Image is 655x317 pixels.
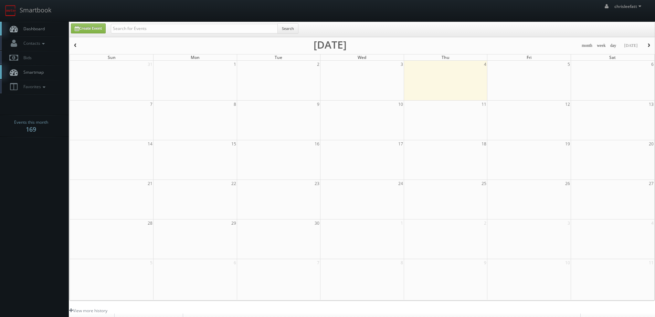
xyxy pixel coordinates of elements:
span: 22 [231,180,237,187]
button: day [608,41,619,50]
span: 5 [149,259,153,266]
span: 21 [147,180,153,187]
span: Tue [275,54,282,60]
span: 2 [483,219,487,227]
span: 8 [233,101,237,108]
span: 27 [648,180,654,187]
span: 1 [233,61,237,68]
span: 30 [314,219,320,227]
span: 7 [149,101,153,108]
span: 4 [483,61,487,68]
button: [DATE] [622,41,640,50]
span: 1 [400,219,404,227]
span: 2 [316,61,320,68]
span: 11 [481,101,487,108]
a: Create Event [71,23,106,33]
span: 16 [314,140,320,147]
span: Fri [527,54,531,60]
span: 19 [564,140,571,147]
span: Favorites [20,84,47,90]
input: Search for Events [111,24,278,33]
span: 14 [147,140,153,147]
strong: 169 [26,125,36,133]
span: 7 [316,259,320,266]
button: week [594,41,608,50]
span: 3 [567,219,571,227]
img: smartbook-logo.png [5,5,16,16]
span: Contacts [20,40,46,46]
span: 23 [314,180,320,187]
span: Bids [20,55,32,61]
span: 8 [400,259,404,266]
button: month [579,41,595,50]
span: 29 [231,219,237,227]
span: 25 [481,180,487,187]
span: Sat [609,54,616,60]
span: 6 [233,259,237,266]
span: 9 [483,259,487,266]
span: Thu [442,54,450,60]
span: 17 [398,140,404,147]
span: 10 [564,259,571,266]
span: 12 [564,101,571,108]
h2: [DATE] [314,41,347,48]
span: 3 [400,61,404,68]
span: 13 [648,101,654,108]
span: 31 [147,61,153,68]
span: Sun [108,54,116,60]
span: 15 [231,140,237,147]
span: Smartmap [20,69,44,75]
span: 24 [398,180,404,187]
span: 28 [147,219,153,227]
button: Search [277,23,298,34]
span: 11 [648,259,654,266]
span: Mon [191,54,200,60]
span: 10 [398,101,404,108]
span: 26 [564,180,571,187]
span: chrisleefatt [614,3,643,9]
a: View more history [69,308,107,314]
span: Dashboard [20,26,45,32]
span: 20 [648,140,654,147]
span: 5 [567,61,571,68]
span: Wed [358,54,366,60]
span: Events this month [14,119,48,126]
span: 9 [316,101,320,108]
span: 4 [651,219,654,227]
span: 18 [481,140,487,147]
span: 6 [651,61,654,68]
